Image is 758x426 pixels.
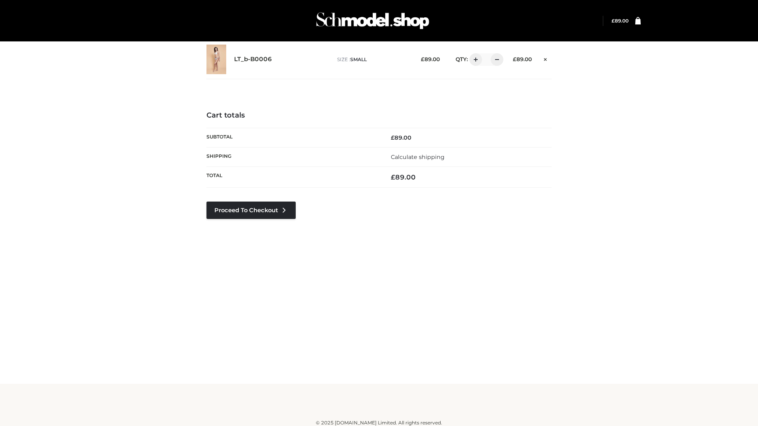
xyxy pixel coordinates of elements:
span: £ [391,173,395,181]
img: Schmodel Admin 964 [313,5,432,36]
span: £ [513,56,516,62]
span: £ [612,18,615,24]
th: Subtotal [206,128,379,147]
a: £89.00 [612,18,629,24]
span: £ [391,134,394,141]
div: QTY: [448,53,501,66]
th: Shipping [206,147,379,166]
p: size : [337,56,409,63]
a: Calculate shipping [391,153,445,161]
a: LT_b-B0006 [234,56,272,63]
h4: Cart totals [206,111,552,120]
bdi: 89.00 [421,56,440,62]
bdi: 89.00 [513,56,532,62]
bdi: 89.00 [391,134,411,141]
bdi: 89.00 [612,18,629,24]
span: £ [421,56,424,62]
a: Proceed to Checkout [206,202,296,219]
th: Total [206,167,379,188]
span: SMALL [350,56,367,62]
bdi: 89.00 [391,173,416,181]
a: Remove this item [540,53,552,64]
